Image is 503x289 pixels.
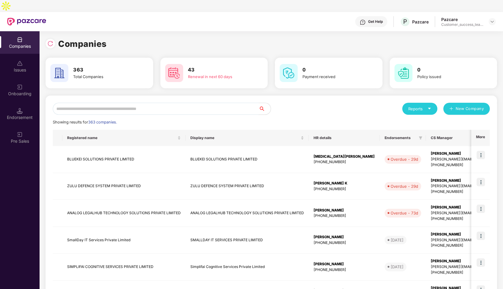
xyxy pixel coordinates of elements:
img: icon [477,178,485,186]
img: svg+xml;base64,PHN2ZyBpZD0iSXNzdWVzX2Rpc2FibGVkIiB4bWxucz0iaHR0cDovL3d3dy53My5vcmcvMjAwMC9zdmciIH... [17,60,23,66]
td: ZULU DEFENCE SYSTEM PRIVATE LIMITED [186,173,309,200]
div: [PHONE_NUMBER] [314,240,375,246]
h3: 43 [188,66,251,74]
div: [PERSON_NAME] [314,261,375,267]
th: More [471,130,490,146]
img: svg+xml;base64,PHN2ZyBpZD0iSGVscC0zMngzMiIgeG1sbnM9Imh0dHA6Ly93d3cudzMub3JnLzIwMDAvc3ZnIiB3aWR0aD... [360,19,366,25]
div: Reports [408,106,431,112]
img: svg+xml;base64,PHN2ZyB4bWxucz0iaHR0cDovL3d3dy53My5vcmcvMjAwMC9zdmciIHdpZHRoPSI2MCIgaGVpZ2h0PSI2MC... [280,64,298,82]
div: Policy issued [417,74,481,80]
div: [PHONE_NUMBER] [314,213,375,219]
div: Overdue - 29d [391,183,418,189]
div: Get Help [368,19,383,24]
div: [DATE] [391,237,403,243]
span: filter [418,134,424,141]
div: [PERSON_NAME] [314,234,375,240]
div: [DATE] [391,264,403,270]
button: search [258,103,271,115]
div: Pazcare [441,17,483,22]
div: Total Companies [73,74,137,80]
div: Overdue - 29d [391,156,418,162]
td: BLUEKEI SOLUTIONS PRIVATE LIMITED [62,146,186,173]
div: Overdue - 73d [391,210,418,216]
td: BLUEKEI SOLUTIONS PRIVATE LIMITED [186,146,309,173]
span: search [258,106,271,111]
td: SMALLDAY IT SERVICES PRIVATE LIMITED [186,227,309,254]
div: [MEDICAL_DATA][PERSON_NAME] [314,154,375,160]
span: Showing results for [53,120,117,124]
img: svg+xml;base64,PHN2ZyBpZD0iUmVsb2FkLTMyeDMyIiB4bWxucz0iaHR0cDovL3d3dy53My5vcmcvMjAwMC9zdmciIHdpZH... [47,41,53,47]
span: P [403,18,407,25]
img: svg+xml;base64,PHN2ZyB3aWR0aD0iMjAiIGhlaWdodD0iMjAiIHZpZXdCb3g9IjAgMCAyMCAyMCIgZmlsbD0ibm9uZSIgeG... [17,84,23,90]
div: Renewal in next 60 days [188,74,251,80]
div: [PERSON_NAME] [314,208,375,213]
div: Payment received [302,74,366,80]
img: svg+xml;base64,PHN2ZyBpZD0iRHJvcGRvd24tMzJ4MzIiIHhtbG5zPSJodHRwOi8vd3d3LnczLm9yZy8yMDAwL3N2ZyIgd2... [490,19,495,24]
td: Simplifai Cognitive Services Private Limited [186,254,309,281]
span: filter [419,136,422,140]
span: 363 companies. [88,120,117,124]
img: svg+xml;base64,PHN2ZyBpZD0iQ29tcGFuaWVzIiB4bWxucz0iaHR0cDovL3d3dy53My5vcmcvMjAwMC9zdmciIHdpZHRoPS... [17,37,23,43]
button: plusNew Company [443,103,490,115]
td: SmallDay IT Services Private Limited [62,227,186,254]
div: Pazcare [412,19,429,25]
span: Endorsements [385,135,416,140]
h3: 0 [302,66,366,74]
div: [PERSON_NAME] K [314,181,375,186]
img: svg+xml;base64,PHN2ZyB3aWR0aD0iMTQuNSIgaGVpZ2h0PSIxNC41IiB2aWV3Qm94PSIwIDAgMTYgMTYiIGZpbGw9Im5vbm... [17,108,23,114]
img: icon [477,232,485,240]
img: icon [477,258,485,267]
td: ANALOG LEGALHUB TECHNOLOGY SOLUTIONS PRIVATE LIMITED [62,200,186,227]
span: New Company [456,106,484,112]
th: Registered name [62,130,186,146]
img: icon [477,151,485,159]
h1: Companies [58,37,107,50]
th: HR details [309,130,380,146]
span: Display name [190,135,299,140]
img: svg+xml;base64,PHN2ZyB4bWxucz0iaHR0cDovL3d3dy53My5vcmcvMjAwMC9zdmciIHdpZHRoPSI2MCIgaGVpZ2h0PSI2MC... [394,64,412,82]
td: SIMPLIFAI COGNITIVE SERVICES PRIVATE LIMITED [62,254,186,281]
th: Display name [186,130,309,146]
img: icon [477,205,485,213]
img: svg+xml;base64,PHN2ZyB4bWxucz0iaHR0cDovL3d3dy53My5vcmcvMjAwMC9zdmciIHdpZHRoPSI2MCIgaGVpZ2h0PSI2MC... [165,64,183,82]
span: caret-down [427,107,431,111]
h3: 363 [73,66,137,74]
img: svg+xml;base64,PHN2ZyB4bWxucz0iaHR0cDovL3d3dy53My5vcmcvMjAwMC9zdmciIHdpZHRoPSI2MCIgaGVpZ2h0PSI2MC... [50,64,68,82]
span: Registered name [67,135,176,140]
div: [PHONE_NUMBER] [314,159,375,165]
td: ZULU DEFENCE SYSTEM PRIVATE LIMITED [62,173,186,200]
h3: 0 [417,66,481,74]
img: svg+xml;base64,PHN2ZyB3aWR0aD0iMjAiIGhlaWdodD0iMjAiIHZpZXdCb3g9IjAgMCAyMCAyMCIgZmlsbD0ibm9uZSIgeG... [17,132,23,138]
div: Customer_success_team_lead [441,22,483,27]
div: [PHONE_NUMBER] [314,186,375,192]
img: New Pazcare Logo [7,18,46,26]
div: [PHONE_NUMBER] [314,267,375,273]
td: ANALOG LEGALHUB TECHNOLOGY SOLUTIONS PRIVATE LIMITED [186,200,309,227]
span: plus [449,107,453,111]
